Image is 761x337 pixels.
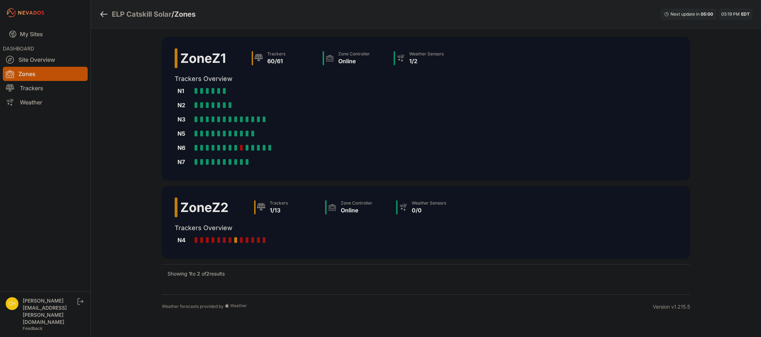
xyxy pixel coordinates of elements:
[177,115,192,124] div: N3
[701,11,713,17] div: 05 : 00
[175,223,464,233] h2: Trackers Overview
[23,297,76,326] div: [PERSON_NAME][EMAIL_ADDRESS][PERSON_NAME][DOMAIN_NAME]
[6,297,18,310] img: chris.young@nevados.solar
[270,200,288,206] div: Trackers
[3,53,88,67] a: Site Overview
[177,101,192,109] div: N2
[177,158,192,166] div: N7
[391,48,462,68] a: Weather Sensors1/2
[6,7,45,18] img: Nevados
[180,51,226,65] h2: Zone Z1
[180,200,229,214] h2: Zone Z2
[3,45,34,51] span: DASHBOARD
[341,200,372,206] div: Zone Controller
[189,271,191,277] span: 1
[338,51,370,57] div: Zone Controller
[270,206,288,214] div: 1/13
[175,74,462,84] h2: Trackers Overview
[653,303,690,310] div: Version v1.215.5
[112,9,171,19] a: ELP Catskill Solar
[338,57,370,65] div: Online
[168,270,225,277] p: Showing to of results
[99,5,196,23] nav: Breadcrumb
[412,206,446,214] div: 0/0
[341,206,372,214] div: Online
[741,11,750,17] span: EDT
[721,11,740,17] span: 05:19 PM
[409,57,444,65] div: 1/2
[23,326,43,331] a: Feedback
[3,95,88,109] a: Weather
[3,26,88,43] a: My Sites
[177,87,192,95] div: N1
[171,9,174,19] span: /
[267,51,285,57] div: Trackers
[393,197,464,217] a: Weather Sensors0/0
[177,143,192,152] div: N6
[3,81,88,95] a: Trackers
[177,236,192,244] div: N4
[251,197,322,217] a: Trackers1/13
[3,67,88,81] a: Zones
[197,271,200,277] span: 2
[177,129,192,138] div: N5
[670,11,700,17] span: Next update in
[249,48,320,68] a: Trackers60/61
[162,303,653,310] div: Weather forecasts provided by
[174,9,196,19] h3: Zones
[409,51,444,57] div: Weather Sensors
[412,200,446,206] div: Weather Sensors
[206,271,209,277] span: 2
[267,57,285,65] div: 60/61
